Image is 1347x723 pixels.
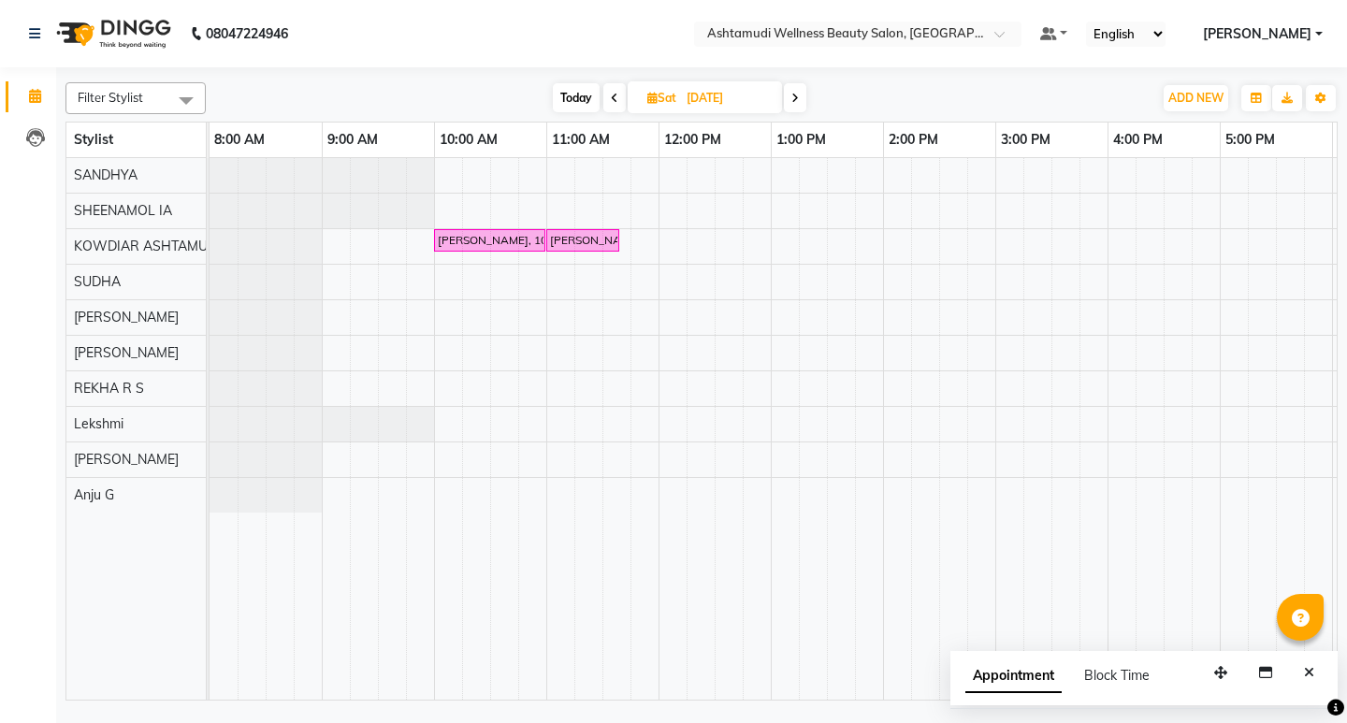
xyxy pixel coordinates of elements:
[74,415,123,432] span: Lekshmi
[74,451,179,468] span: [PERSON_NAME]
[1164,85,1228,111] button: ADD NEW
[772,126,831,153] a: 1:00 PM
[74,238,221,254] span: KOWDIAR ASHTAMUDI
[74,273,121,290] span: SUDHA
[323,126,383,153] a: 9:00 AM
[681,84,775,112] input: 2025-09-06
[1268,648,1328,704] iframe: chat widget
[78,90,143,105] span: Filter Stylist
[553,83,600,112] span: Today
[74,131,113,148] span: Stylist
[643,91,681,105] span: Sat
[74,380,144,397] span: REKHA R S
[436,232,543,249] div: [PERSON_NAME], 10:00 AM-11:00 AM, [MEDICAL_DATA] Facial
[74,202,172,219] span: SHEENAMOL IA
[74,166,138,183] span: SANDHYA
[1168,91,1224,105] span: ADD NEW
[547,126,615,153] a: 11:00 AM
[74,486,114,503] span: Anju G
[659,126,726,153] a: 12:00 PM
[74,344,179,361] span: [PERSON_NAME]
[996,126,1055,153] a: 3:00 PM
[884,126,943,153] a: 2:00 PM
[548,232,617,249] div: [PERSON_NAME], 11:00 AM-11:40 AM, Root Touch-Up ([MEDICAL_DATA] Free)
[48,7,176,60] img: logo
[74,309,179,325] span: [PERSON_NAME]
[965,659,1062,693] span: Appointment
[1084,667,1150,684] span: Block Time
[210,126,269,153] a: 8:00 AM
[1203,24,1311,44] span: [PERSON_NAME]
[435,126,502,153] a: 10:00 AM
[206,7,288,60] b: 08047224946
[1221,126,1280,153] a: 5:00 PM
[1108,126,1167,153] a: 4:00 PM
